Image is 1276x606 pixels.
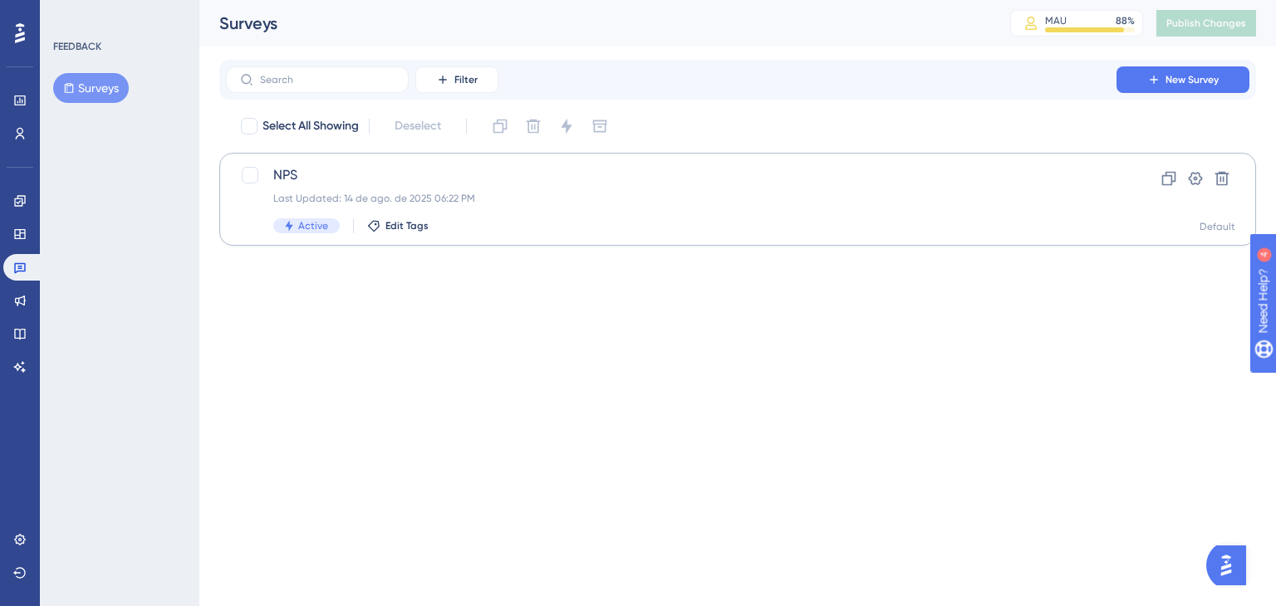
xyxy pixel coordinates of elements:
[415,66,498,93] button: Filter
[1166,17,1246,30] span: Publish Changes
[273,192,1069,205] div: Last Updated: 14 de ago. de 2025 06:22 PM
[273,165,1069,185] span: NPS
[263,116,359,136] span: Select All Showing
[380,111,456,141] button: Deselect
[219,12,969,35] div: Surveys
[395,116,441,136] span: Deselect
[385,219,429,232] span: Edit Tags
[298,219,328,232] span: Active
[1116,14,1135,27] div: 88 %
[39,4,104,24] span: Need Help?
[115,8,120,22] div: 4
[53,40,101,53] div: FEEDBACK
[1116,66,1249,93] button: New Survey
[454,73,478,86] span: Filter
[367,219,429,232] button: Edit Tags
[1200,220,1235,233] div: Default
[1156,10,1256,37] button: Publish Changes
[1166,73,1219,86] span: New Survey
[260,74,395,86] input: Search
[1206,540,1256,590] iframe: UserGuiding AI Assistant Launcher
[1045,14,1067,27] div: MAU
[53,73,129,103] button: Surveys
